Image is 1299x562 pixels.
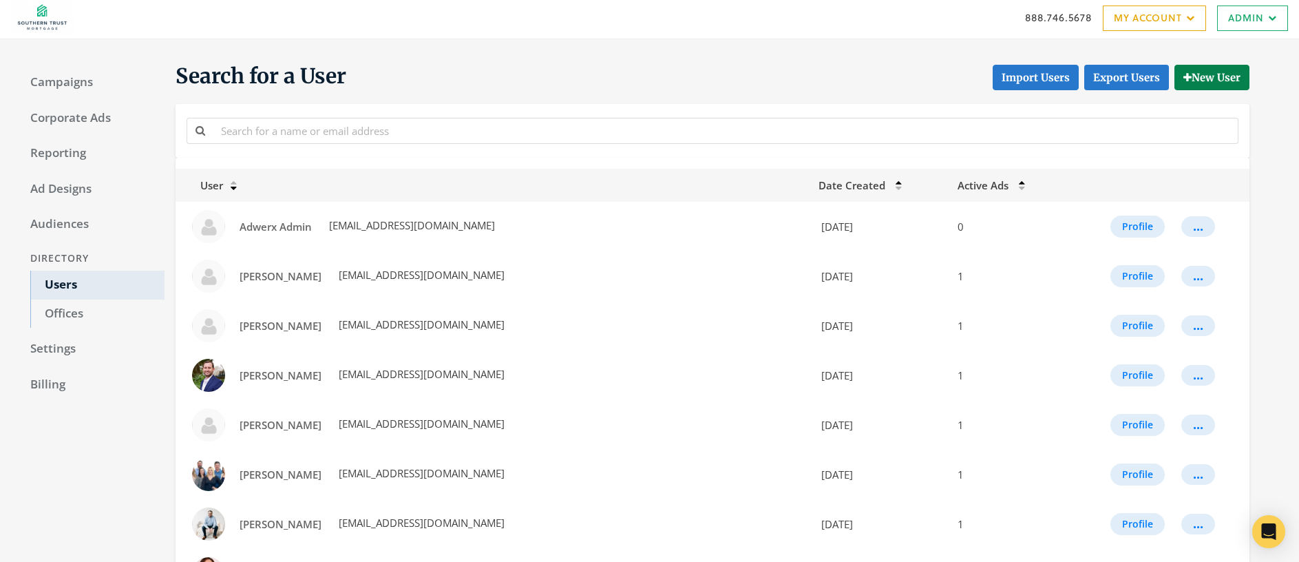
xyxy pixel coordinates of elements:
[949,301,1065,351] td: 1
[810,251,950,301] td: [DATE]
[17,335,165,364] a: Settings
[1181,514,1215,534] button: ...
[336,516,505,530] span: [EMAIL_ADDRESS][DOMAIN_NAME]
[810,499,950,549] td: [DATE]
[336,466,505,480] span: [EMAIL_ADDRESS][DOMAIN_NAME]
[1181,365,1215,386] button: ...
[240,517,321,531] span: [PERSON_NAME]
[17,175,165,204] a: Ad Designs
[231,363,330,388] a: [PERSON_NAME]
[326,218,495,232] span: [EMAIL_ADDRESS][DOMAIN_NAME]
[1110,315,1165,337] button: Profile
[192,408,225,441] img: Kylie Raffi profile
[231,214,321,240] a: Adwerx Admin
[949,202,1065,251] td: 0
[1181,315,1215,336] button: ...
[1193,275,1203,277] div: ...
[192,359,225,392] img: James Burton profile
[336,268,505,282] span: [EMAIL_ADDRESS][DOMAIN_NAME]
[1103,6,1206,31] a: My Account
[949,251,1065,301] td: 1
[810,351,950,400] td: [DATE]
[231,413,330,438] a: [PERSON_NAME]
[30,300,165,329] a: Offices
[231,462,330,488] a: [PERSON_NAME]
[1193,226,1203,227] div: ...
[192,210,225,243] img: Adwerx Admin profile
[196,125,205,136] i: Search for a name or email address
[231,512,330,537] a: [PERSON_NAME]
[17,104,165,133] a: Corporate Ads
[949,499,1065,549] td: 1
[17,246,165,271] div: Directory
[1181,415,1215,435] button: ...
[240,319,321,333] span: [PERSON_NAME]
[231,264,330,289] a: [PERSON_NAME]
[810,450,950,499] td: [DATE]
[1025,10,1092,25] a: 888.746.5678
[17,371,165,399] a: Billing
[1193,325,1203,326] div: ...
[240,468,321,481] span: [PERSON_NAME]
[1181,266,1215,287] button: ...
[336,417,505,430] span: [EMAIL_ADDRESS][DOMAIN_NAME]
[192,508,225,541] img: Richard Hennen profile
[17,210,165,239] a: Audiences
[1174,65,1249,90] button: New User
[949,400,1065,450] td: 1
[1110,364,1165,386] button: Profile
[240,269,321,283] span: [PERSON_NAME]
[810,202,950,251] td: [DATE]
[1217,6,1288,31] a: Admin
[336,318,505,331] span: [EMAIL_ADDRESS][DOMAIN_NAME]
[1110,216,1165,238] button: Profile
[1193,523,1203,525] div: ...
[819,178,885,192] span: Date Created
[949,450,1065,499] td: 1
[1193,375,1203,376] div: ...
[1110,265,1165,287] button: Profile
[1110,464,1165,486] button: Profile
[213,118,1238,143] input: Search for a name or email address
[1252,515,1285,548] div: Open Intercom Messenger
[958,178,1008,192] span: Active Ads
[1181,216,1215,237] button: ...
[949,351,1065,400] td: 1
[184,178,223,192] span: User
[993,65,1079,90] button: Import Users
[1110,414,1165,436] button: Profile
[192,309,225,342] img: Davis Horbal profile
[17,139,165,168] a: Reporting
[810,400,950,450] td: [DATE]
[17,68,165,97] a: Campaigns
[231,313,330,339] a: [PERSON_NAME]
[810,301,950,351] td: [DATE]
[11,1,74,35] img: Adwerx
[30,271,165,300] a: Users
[1181,464,1215,485] button: ...
[176,63,346,90] span: Search for a User
[1193,424,1203,426] div: ...
[1193,474,1203,475] div: ...
[240,220,312,233] span: Adwerx Admin
[1084,65,1169,90] a: Export Users
[192,458,225,491] img: Pat Miller profile
[336,367,505,381] span: [EMAIL_ADDRESS][DOMAIN_NAME]
[1110,513,1165,535] button: Profile
[192,260,225,293] img: Alex Sheppard profile
[240,368,321,382] span: [PERSON_NAME]
[240,418,321,432] span: [PERSON_NAME]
